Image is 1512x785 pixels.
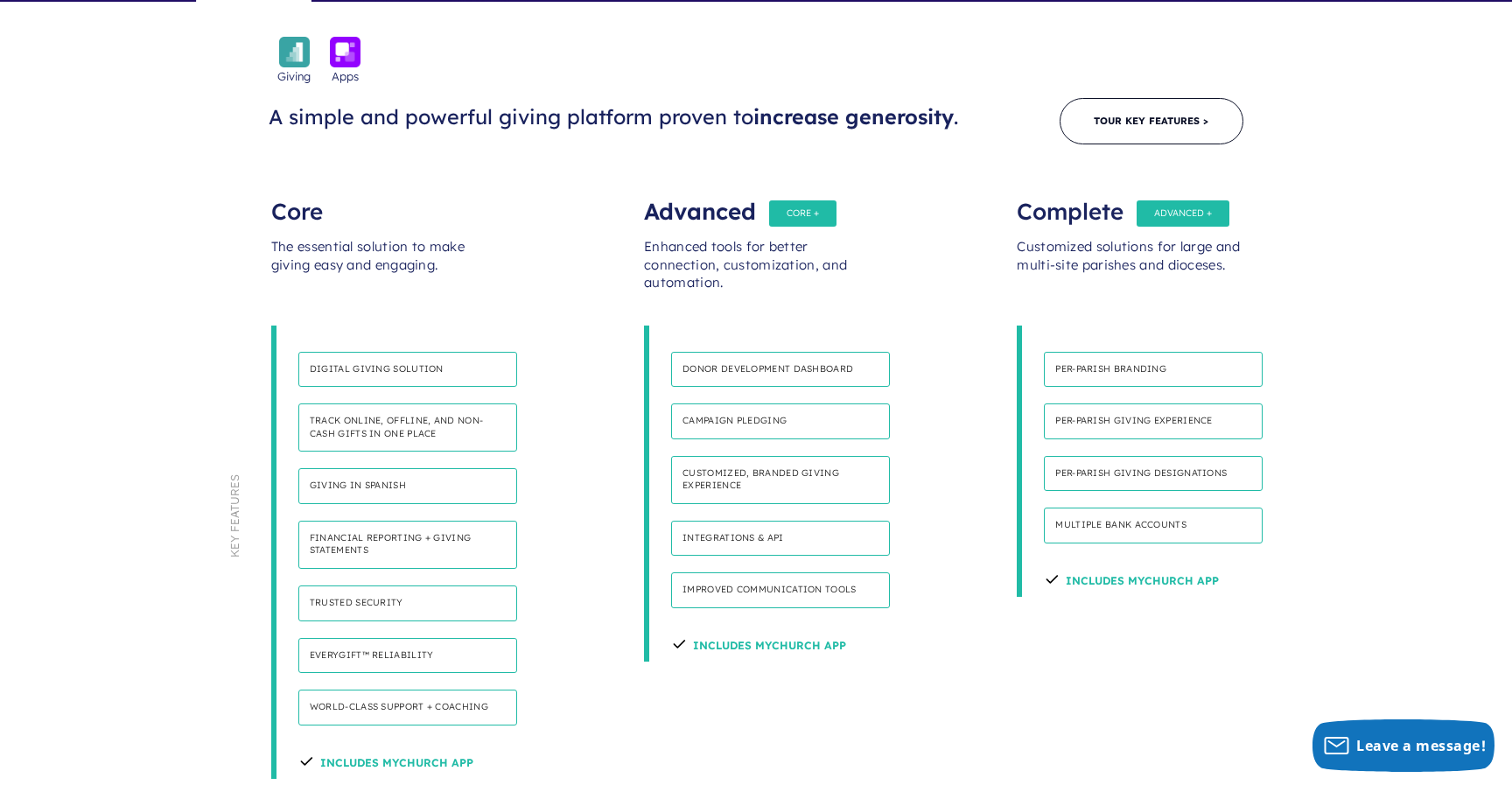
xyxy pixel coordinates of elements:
[671,572,890,608] h4: Improved communication tools
[298,638,517,674] h4: Everygift™ Reliability
[1356,736,1486,755] span: Leave a message!
[644,186,868,221] div: Advanced
[271,221,495,326] div: The essential solution to make giving easy and engaging.
[753,104,954,130] span: increase generosity
[644,221,868,326] div: Enhanced tools for better connection, customization, and automation.
[279,37,310,67] img: icon_giving-bckgrnd-600x600-1.png
[1060,98,1243,144] a: Tour Key Features >
[1044,352,1263,388] h4: Per-parish branding
[271,186,495,221] div: Core
[298,403,517,452] h4: Track online, offline, and non-cash gifts in one place
[277,67,311,85] span: Giving
[1044,456,1263,492] h4: Per-parish giving designations
[298,352,517,388] h4: Digital giving solution
[1017,221,1241,326] div: Customized solutions for large and multi-site parishes and dioceses.
[1312,719,1494,772] button: Leave a message!
[269,104,976,130] h3: A simple and powerful giving platform proven to .
[671,521,890,557] h4: Integrations & API
[671,403,890,439] h4: Campaign pledging
[671,456,890,504] h4: Customized, branded giving experience
[1017,186,1241,221] div: Complete
[332,67,359,85] span: Apps
[298,521,517,569] h4: Financial reporting + giving statements
[1044,508,1263,543] h4: Multiple bank accounts
[298,468,517,504] h4: Giving in Spanish
[298,585,517,621] h4: Trusted security
[671,625,846,662] h4: Includes Mychurch App
[298,690,517,725] h4: World-class support + coaching
[330,37,360,67] img: icon_apps-bckgrnd-600x600-1.png
[1044,560,1219,597] h4: Includes Mychurch App
[671,352,890,388] h4: Donor development dashboard
[298,742,473,779] h4: Includes MyChurch App
[1044,403,1263,439] h4: Per-parish giving experience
